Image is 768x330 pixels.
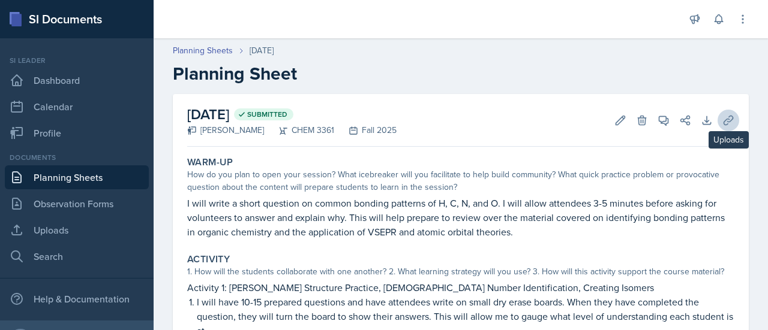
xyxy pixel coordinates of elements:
[5,165,149,189] a: Planning Sheets
[173,44,233,57] a: Planning Sheets
[5,218,149,242] a: Uploads
[264,124,334,137] div: CHEM 3361
[718,110,739,131] button: Uploads
[187,156,233,168] label: Warm-Up
[187,280,734,295] p: Activity 1: [PERSON_NAME] Structure Practice, [DEMOGRAPHIC_DATA] Number Identification, Creating ...
[250,44,274,57] div: [DATE]
[187,265,734,278] div: 1. How will the students collaborate with one another? 2. What learning strategy will you use? 3....
[5,55,149,66] div: Si leader
[5,152,149,163] div: Documents
[5,95,149,119] a: Calendar
[247,110,287,119] span: Submitted
[5,68,149,92] a: Dashboard
[173,63,749,84] h2: Planning Sheet
[187,104,397,125] h2: [DATE]
[187,253,230,265] label: Activity
[187,196,734,239] p: I will write a short question on common bonding patterns of H, C, N, and O. I will allow attendee...
[5,244,149,268] a: Search
[5,287,149,311] div: Help & Documentation
[187,124,264,137] div: [PERSON_NAME]
[334,124,397,137] div: Fall 2025
[5,121,149,145] a: Profile
[5,192,149,216] a: Observation Forms
[187,168,734,193] div: How do you plan to open your session? What icebreaker will you facilitate to help build community...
